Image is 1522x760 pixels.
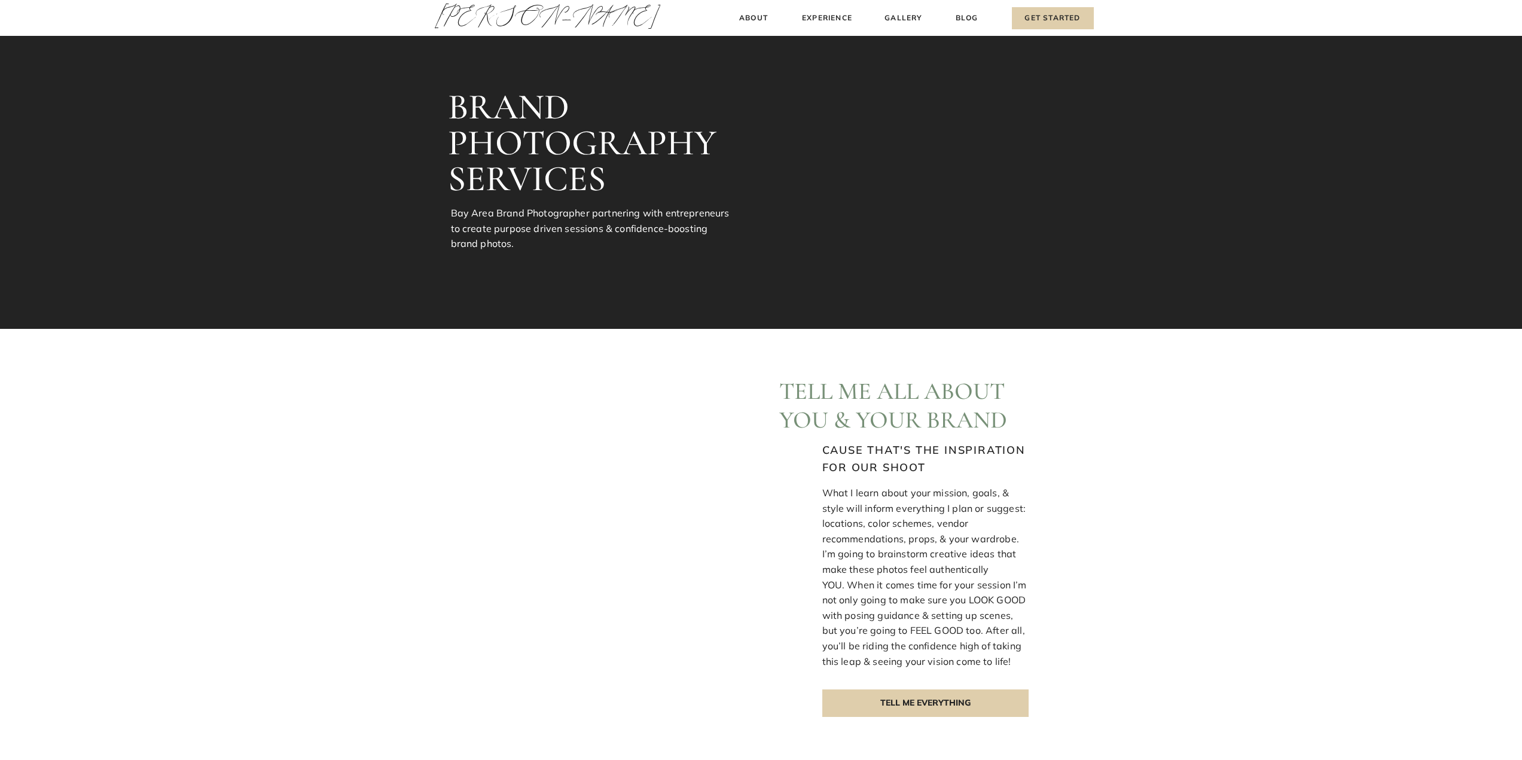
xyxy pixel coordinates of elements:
h3: BRAND PHOTOGRAPHY SERVICES [448,89,734,196]
a: About [736,12,771,25]
a: Get Started [1012,7,1094,29]
a: Blog [953,12,981,25]
h3: CAUSE THAT'S THE INSPIRATION FOR OUR SHOOT [822,442,1029,475]
p: Bay Area Brand Photographer partnering with entrepreneurs to create purpose driven sessions & con... [451,206,734,256]
a: TELL ME EVERYTHING [822,689,1029,717]
p: What I learn about your mission, goals, & style will inform everything I plan or suggest: locatio... [822,486,1029,670]
iframe: PYzGL4E7otE [349,386,591,693]
a: Experience [801,12,854,25]
a: Gallery [884,12,924,25]
h2: Tell me ALL about you & your brand [779,377,1020,431]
